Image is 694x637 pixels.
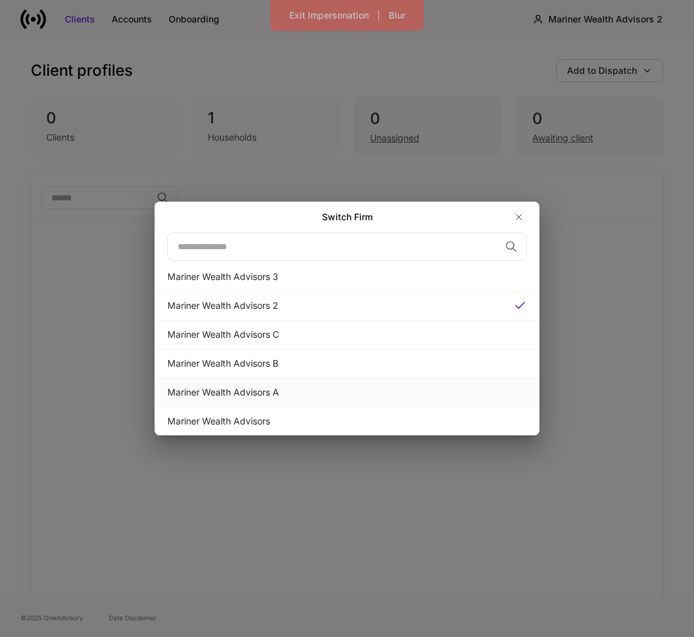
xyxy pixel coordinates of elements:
[389,9,405,22] div: Blur
[167,357,527,370] div: Mariner Wealth Advisors B
[167,386,527,399] div: Mariner Wealth Advisors A
[322,211,373,223] h2: Switch Firm
[167,299,504,312] div: Mariner Wealth Advisors 2
[167,328,527,341] div: Mariner Wealth Advisors C
[167,270,527,283] div: Mariner Wealth Advisors 3
[289,9,369,22] div: Exit Impersonation
[167,415,527,428] div: Mariner Wealth Advisors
